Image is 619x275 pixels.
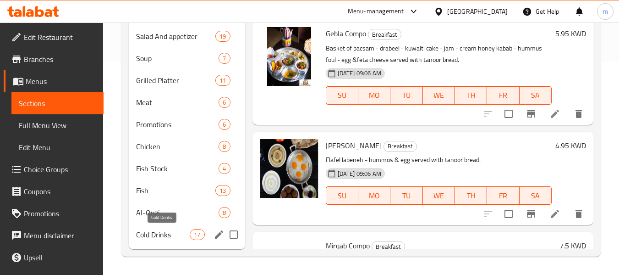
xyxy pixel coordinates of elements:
button: FR [487,86,519,105]
h6: 7.5 KWD [559,239,586,252]
span: Salad And appetizer [136,31,215,42]
span: Edit Menu [19,142,96,153]
span: m [603,6,608,17]
span: SU [330,89,355,102]
span: 13 [216,186,230,195]
button: TH [455,186,487,205]
span: [DATE] 09:06 AM [334,69,385,78]
span: Choice Groups [24,164,96,175]
div: Meat6 [129,91,245,113]
span: 8 [219,208,230,217]
button: MO [358,86,390,105]
div: Cold Drinks17edit [129,224,245,246]
a: Branches [4,48,104,70]
div: items [215,185,230,196]
div: items [219,53,230,64]
button: TU [390,186,422,205]
span: [DATE] 09:06 AM [334,169,385,178]
span: Menus [26,76,96,87]
span: Promotions [24,208,96,219]
span: Promotions [136,119,219,130]
a: Menus [4,70,104,92]
div: Soup7 [129,47,245,69]
span: Cold Drinks [136,229,190,240]
div: Salad And appetizer19 [129,25,245,47]
a: Edit Restaurant [4,26,104,48]
span: Select to update [499,104,518,123]
span: TU [394,89,419,102]
a: Coupons [4,180,104,202]
span: FR [491,89,515,102]
span: 8 [219,142,230,151]
span: Branches [24,54,96,65]
button: delete [568,203,590,225]
button: SA [520,186,552,205]
button: TH [455,86,487,105]
span: SA [523,89,548,102]
button: SU [326,186,358,205]
a: Choice Groups [4,158,104,180]
span: [PERSON_NAME] [326,139,382,152]
div: Fish Stock4 [129,157,245,180]
span: Upsell [24,252,96,263]
button: WE [423,86,455,105]
span: MO [362,189,387,202]
button: edit [212,228,226,241]
div: Chicken8 [129,135,245,157]
button: FR [487,186,519,205]
div: Breakfast [383,141,417,152]
img: Gebla Compo [260,27,318,86]
a: Sections [11,92,104,114]
a: Edit Menu [11,136,104,158]
span: Al-Quzi [136,207,219,218]
div: items [219,207,230,218]
span: Sections [19,98,96,109]
div: Grilled Platter11 [129,69,245,91]
span: SU [330,189,355,202]
div: items [219,163,230,174]
div: items [190,229,204,240]
p: Basket of bacsam - drabeel - kuwaiti cake - jam - cream honey kabab - hummus foul - egg &feta che... [326,43,552,66]
span: SA [523,189,548,202]
a: Menu disclaimer [4,224,104,247]
div: Al-Quzi8 [129,202,245,224]
span: Grilled Platter [136,75,215,86]
div: items [219,119,230,130]
span: TH [459,189,483,202]
span: 6 [219,98,230,107]
span: Chicken [136,141,219,152]
span: Coupons [24,186,96,197]
span: 6 [219,120,230,129]
a: Full Menu View [11,114,104,136]
button: delete [568,103,590,125]
span: Meat [136,97,219,108]
span: Breakfast [372,241,405,252]
span: 11 [216,76,230,85]
button: TU [390,86,422,105]
span: Full Menu View [19,120,96,131]
span: Soup [136,53,219,64]
a: Edit menu item [549,208,560,219]
span: Fish [136,185,215,196]
button: SU [326,86,358,105]
img: dirwaza Compo [260,139,318,198]
span: Edit Restaurant [24,32,96,43]
span: 7 [219,54,230,63]
p: Flafel labeneh - hummos & egg served with tanoor bread. [326,154,552,166]
h6: 4.95 KWD [555,139,586,152]
div: items [219,97,230,108]
div: [GEOGRAPHIC_DATA] [447,6,508,17]
h6: 5.95 KWD [555,27,586,40]
span: TU [394,189,419,202]
a: Upsell [4,247,104,269]
button: SA [520,86,552,105]
span: 19 [216,32,230,41]
div: items [215,75,230,86]
a: Edit menu item [549,108,560,119]
span: FR [491,189,515,202]
button: WE [423,186,455,205]
div: Menu-management [348,6,404,17]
